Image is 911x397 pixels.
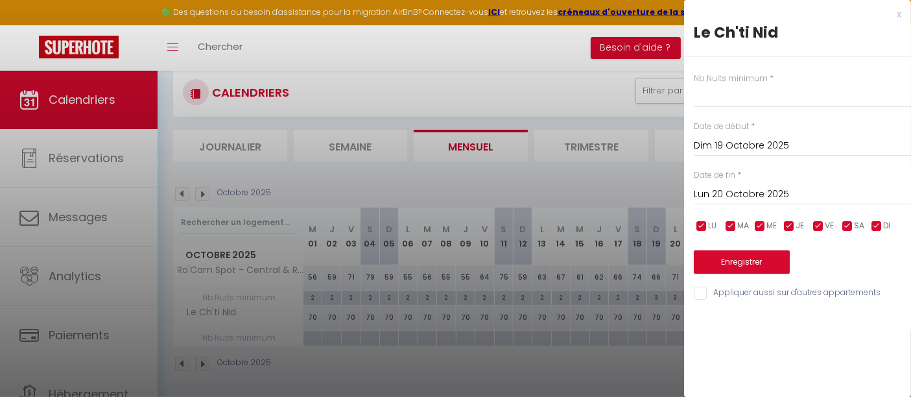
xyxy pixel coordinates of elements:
[856,339,901,387] iframe: Chat
[796,220,804,232] span: JE
[10,5,49,44] button: Ouvrir le widget de chat LiveChat
[684,6,901,22] div: x
[737,220,749,232] span: MA
[694,22,901,43] div: Le Ch'ti Nid
[694,250,790,274] button: Enregistrer
[883,220,890,232] span: DI
[694,169,735,182] label: Date de fin
[854,220,864,232] span: SA
[766,220,777,232] span: ME
[694,121,749,133] label: Date de début
[708,220,716,232] span: LU
[694,73,768,85] label: Nb Nuits minimum
[825,220,834,232] span: VE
